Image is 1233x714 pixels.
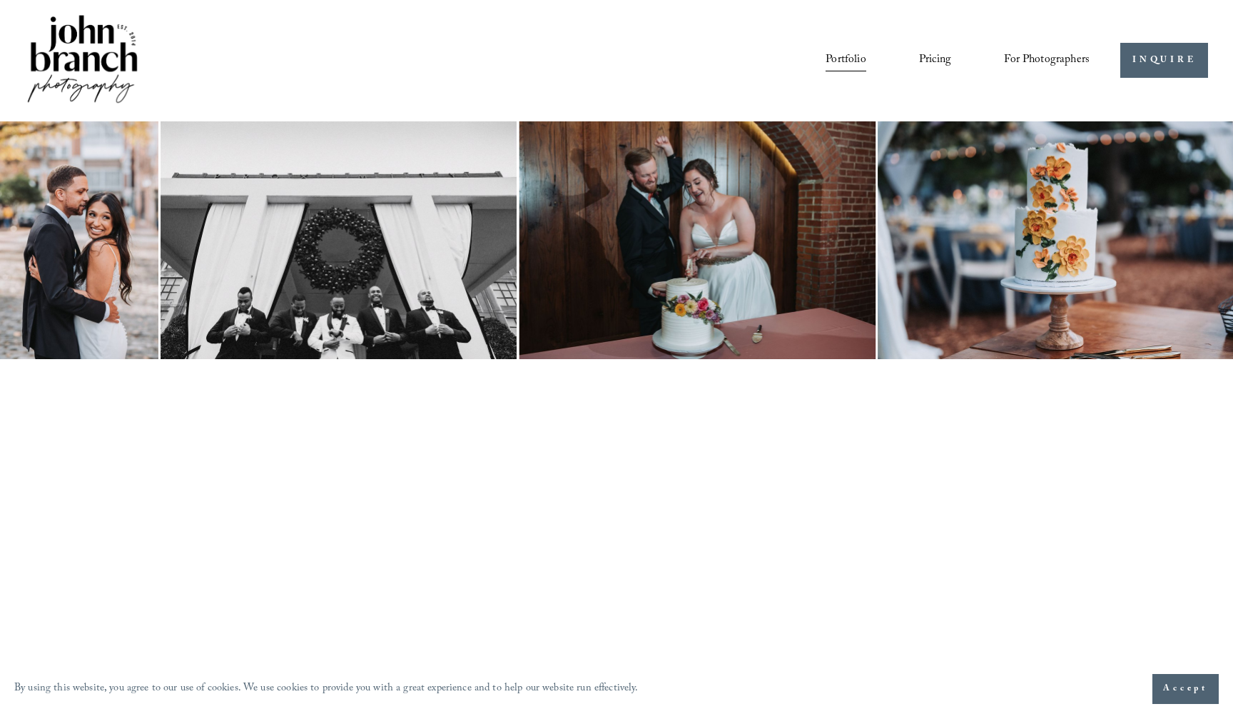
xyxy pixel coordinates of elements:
button: Accept [1152,674,1219,704]
p: By using this website, you agree to our use of cookies. We use cookies to provide you with a grea... [14,679,639,700]
a: INQUIRE [1120,43,1208,78]
a: folder dropdown [1004,49,1090,73]
img: John Branch IV Photography [25,12,141,109]
a: Portfolio [826,49,866,73]
img: Group of men in tuxedos standing under a large wreath on a building's entrance. [161,121,517,359]
span: For Photographers [1004,49,1090,71]
img: A couple is playfully cutting their wedding cake. The bride is wearing a white strapless gown, an... [519,121,876,359]
span: Accept [1163,682,1208,696]
a: Pricing [919,49,951,73]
